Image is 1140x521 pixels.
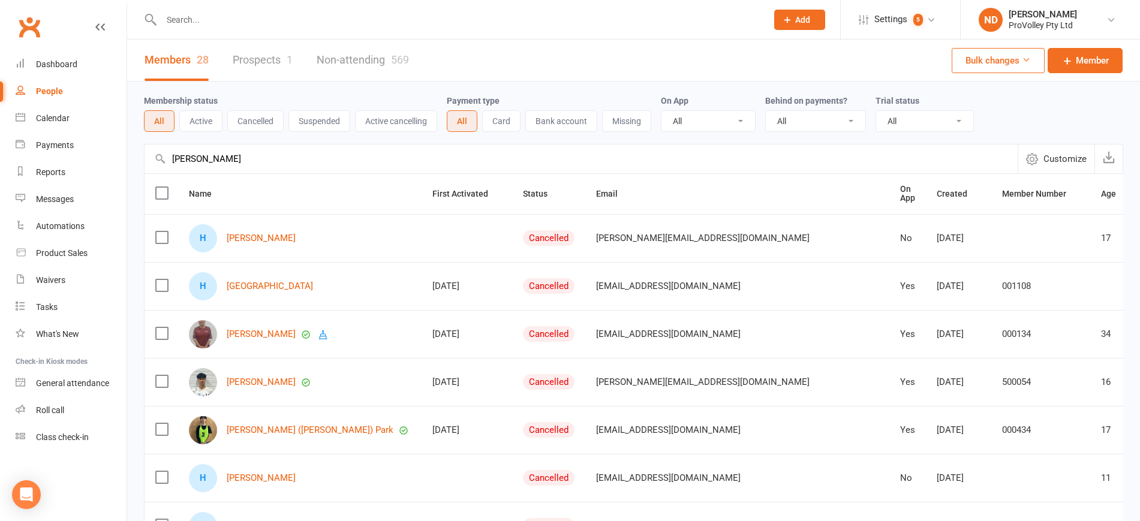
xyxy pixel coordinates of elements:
[774,10,825,30] button: Add
[1101,189,1129,198] span: Age
[189,320,217,348] img: Harry
[432,425,501,435] div: [DATE]
[937,473,980,483] div: [DATE]
[952,48,1045,73] button: Bulk changes
[937,425,980,435] div: [DATE]
[227,473,296,483] a: [PERSON_NAME]
[189,416,217,444] img: Han (Joseph)
[1002,377,1079,387] div: 500054
[937,189,980,198] span: Created
[16,78,127,105] a: People
[900,473,915,483] div: No
[889,174,926,214] th: On App
[227,233,296,243] a: [PERSON_NAME]
[523,470,574,486] div: Cancelled
[16,397,127,424] a: Roll call
[937,329,980,339] div: [DATE]
[189,464,217,492] div: Harry
[189,186,225,201] button: Name
[36,194,74,204] div: Messages
[765,96,847,106] label: Behind on payments?
[288,110,350,132] button: Suspended
[596,275,741,297] span: [EMAIL_ADDRESS][DOMAIN_NAME]
[36,59,77,69] div: Dashboard
[523,326,574,342] div: Cancelled
[227,329,296,339] a: [PERSON_NAME]
[523,230,574,246] div: Cancelled
[1101,329,1129,339] div: 34
[523,278,574,294] div: Cancelled
[355,110,437,132] button: Active cancelling
[36,378,109,388] div: General attendance
[432,281,501,291] div: [DATE]
[447,110,477,132] button: All
[900,425,915,435] div: Yes
[1101,425,1129,435] div: 17
[317,40,409,81] a: Non-attending569
[145,144,1018,173] input: Search by contact name
[144,110,175,132] button: All
[937,233,980,243] div: [DATE]
[596,189,631,198] span: Email
[432,377,501,387] div: [DATE]
[1002,186,1079,201] button: Member Number
[432,186,501,201] button: First Activated
[189,224,217,252] div: Harry
[233,40,293,81] a: Prospects1
[1009,9,1077,20] div: [PERSON_NAME]
[979,8,1003,32] div: ND
[16,424,127,451] a: Class kiosk mode
[482,110,521,132] button: Card
[596,466,741,489] span: [EMAIL_ADDRESS][DOMAIN_NAME]
[14,12,44,42] a: Clubworx
[16,213,127,240] a: Automations
[16,105,127,132] a: Calendar
[447,96,500,106] label: Payment type
[36,405,64,415] div: Roll call
[145,40,209,81] a: Members28
[36,275,65,285] div: Waivers
[1002,189,1079,198] span: Member Number
[158,11,759,28] input: Search...
[189,189,225,198] span: Name
[900,233,915,243] div: No
[1002,281,1079,291] div: 001108
[596,323,741,345] span: [EMAIL_ADDRESS][DOMAIN_NAME]
[16,267,127,294] a: Waivers
[179,110,222,132] button: Active
[16,321,127,348] a: What's New
[937,377,980,387] div: [DATE]
[197,53,209,66] div: 28
[36,302,58,312] div: Tasks
[1048,48,1123,73] a: Member
[227,425,393,435] a: [PERSON_NAME] ([PERSON_NAME]) Park
[523,422,574,438] div: Cancelled
[937,186,980,201] button: Created
[937,281,980,291] div: [DATE]
[16,132,127,159] a: Payments
[900,281,915,291] div: Yes
[189,368,217,396] img: Harry
[36,86,63,96] div: People
[16,51,127,78] a: Dashboard
[913,14,923,26] span: 5
[596,227,810,249] span: [PERSON_NAME][EMAIL_ADDRESS][DOMAIN_NAME]
[36,167,65,177] div: Reports
[900,377,915,387] div: Yes
[1101,377,1129,387] div: 16
[523,189,561,198] span: Status
[900,329,915,339] div: Yes
[12,480,41,509] div: Open Intercom Messenger
[36,221,85,231] div: Automations
[596,186,631,201] button: Email
[16,240,127,267] a: Product Sales
[1002,329,1079,339] div: 000134
[596,371,810,393] span: [PERSON_NAME][EMAIL_ADDRESS][DOMAIN_NAME]
[16,159,127,186] a: Reports
[36,248,88,258] div: Product Sales
[795,15,810,25] span: Add
[287,53,293,66] div: 1
[391,53,409,66] div: 569
[1009,20,1077,31] div: ProVolley Pty Ltd
[1076,53,1109,68] span: Member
